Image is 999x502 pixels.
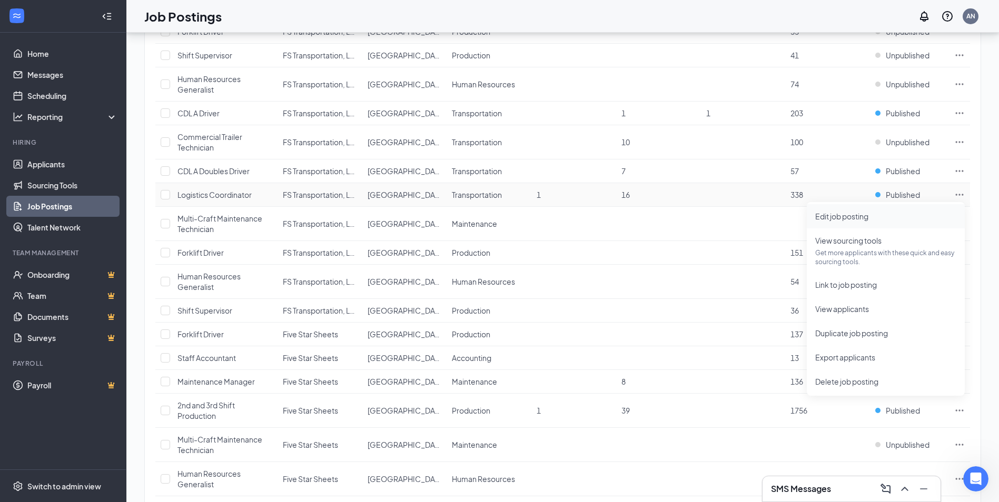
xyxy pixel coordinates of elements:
[177,272,241,292] span: Human Resources Generalist
[27,64,117,85] a: Messages
[790,166,799,176] span: 57
[70,328,140,370] button: Messages
[447,428,531,462] td: Maintenance
[452,306,490,315] span: Production
[362,102,447,125] td: New Carlisle - IN
[177,132,242,152] span: Commercial Trailer Technician
[954,189,965,200] svg: Ellipses
[447,159,531,183] td: Transportation
[452,474,515,484] span: Human Resources
[13,248,115,257] div: Team Management
[790,108,803,118] span: 203
[362,265,447,299] td: South Bend, IN
[177,108,220,118] span: CDL A Driver
[447,44,531,67] td: Production
[447,102,531,125] td: Transportation
[362,299,447,323] td: South Bend, IN
[278,346,362,370] td: Five Star Sheets
[886,137,929,147] span: Unpublished
[966,12,975,21] div: AN
[954,79,965,89] svg: Ellipses
[815,248,956,266] p: Get more applicants with these quick and easy sourcing tools.
[27,43,117,64] a: Home
[13,138,115,147] div: Hiring
[621,166,626,176] span: 7
[177,74,241,94] span: Human Resources Generalist
[278,183,362,207] td: FS Transportation, LLC
[21,75,190,111] p: Hi [PERSON_NAME] 👋
[954,474,965,484] svg: Ellipses
[447,323,531,346] td: Production
[103,17,124,38] img: Profile image for Say
[368,79,458,89] span: [GEOGRAPHIC_DATA] - IN
[368,166,458,176] span: [GEOGRAPHIC_DATA] - IN
[283,51,359,60] span: FS Transportation, LLC
[283,79,359,89] span: FS Transportation, LLC
[368,306,525,315] span: [GEOGRAPHIC_DATA], [GEOGRAPHIC_DATA]
[452,137,502,147] span: Transportation
[27,375,117,396] a: PayrollCrown
[941,10,954,23] svg: QuestionInfo
[790,137,803,147] span: 100
[362,67,447,102] td: New Carlisle - IN
[177,214,262,234] span: Multi-Craft Maintenance Technician
[621,108,626,118] span: 1
[177,377,255,386] span: Maintenance Manager
[621,377,626,386] span: 8
[278,44,362,67] td: FS Transportation, LLC
[452,277,515,286] span: Human Resources
[537,190,541,199] span: 1
[452,51,490,60] span: Production
[27,154,117,175] a: Applicants
[362,323,447,346] td: New Carlisle
[621,137,630,147] span: 10
[886,108,920,118] span: Published
[917,483,930,495] svg: Minimize
[815,212,868,221] span: Edit job posting
[815,353,875,362] span: Export applicants
[362,462,447,496] td: New Carlisle
[452,166,502,176] span: Transportation
[879,483,892,495] svg: ComposeMessage
[283,440,338,449] span: Five Star Sheets
[452,108,502,118] span: Transportation
[23,355,47,362] span: Home
[181,17,200,36] div: Close
[877,480,894,497] button: ComposeMessage
[537,406,541,415] span: 1
[815,328,888,338] span: Duplicate job posting
[790,277,799,286] span: 54
[886,405,920,416] span: Published
[283,108,359,118] span: FS Transportation, LLC
[452,440,497,449] span: Maintenance
[13,359,115,368] div: Payroll
[278,462,362,496] td: Five Star Sheets
[790,377,803,386] span: 136
[21,22,82,35] img: logo
[886,439,929,450] span: Unpublished
[283,277,359,286] span: FS Transportation, LLC
[22,150,176,162] div: Send us a message
[283,377,338,386] span: Five Star Sheets
[362,125,447,159] td: New Carlisle - IN
[27,112,118,122] div: Reporting
[362,370,447,394] td: New Carlisle
[447,241,531,265] td: Production
[177,435,262,455] span: Multi-Craft Maintenance Technician
[177,51,232,60] span: Shift Supervisor
[362,159,447,183] td: New Carlisle - IN
[452,329,490,339] span: Production
[362,346,447,370] td: New Carlisle
[918,10,931,23] svg: Notifications
[144,7,222,25] h1: Job Postings
[447,346,531,370] td: Accounting
[790,51,799,60] span: 41
[278,67,362,102] td: FS Transportation, LLC
[27,196,117,217] a: Job Postings
[447,265,531,299] td: Human Resources
[447,370,531,394] td: Maintenance
[368,329,444,339] span: [GEOGRAPHIC_DATA]
[790,474,799,484] span: 69
[898,483,911,495] svg: ChevronUp
[283,190,359,199] span: FS Transportation, LLC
